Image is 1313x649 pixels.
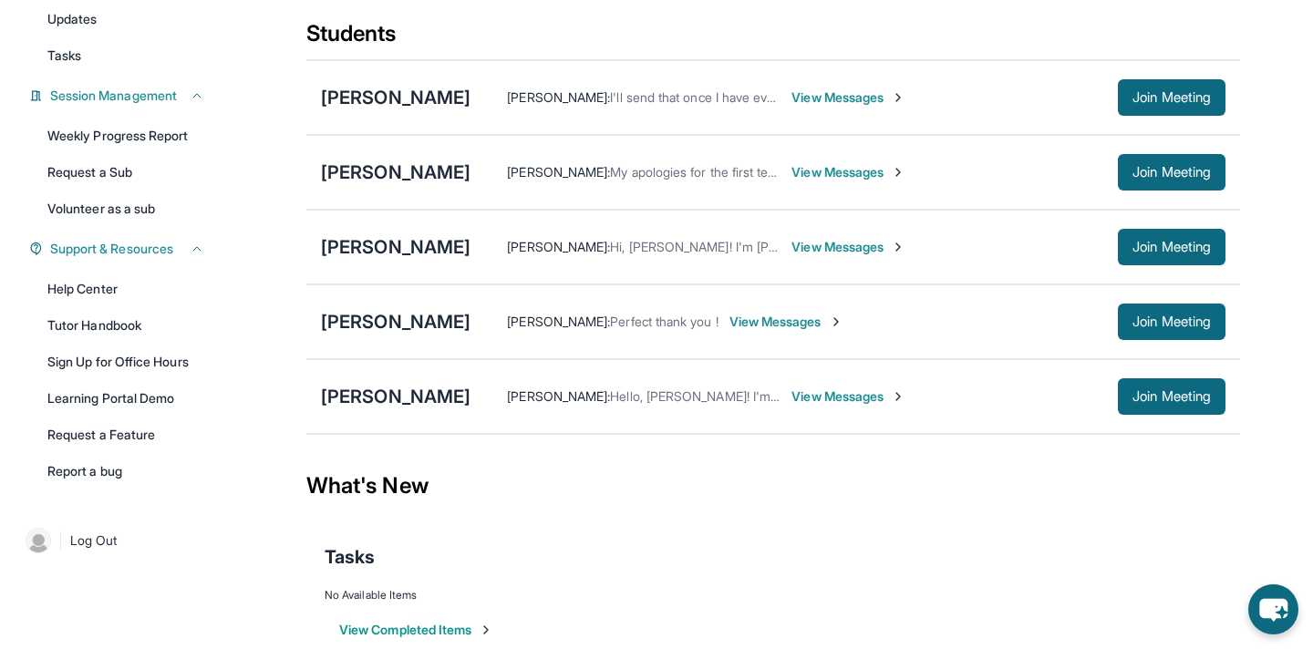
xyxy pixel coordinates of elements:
span: [PERSON_NAME] : [507,239,610,254]
span: Log Out [70,531,118,550]
button: Support & Resources [43,240,204,258]
span: View Messages [791,387,905,406]
a: Help Center [36,273,215,305]
button: Join Meeting [1118,378,1225,415]
div: What's New [306,446,1240,526]
a: Tutor Handbook [36,309,215,342]
span: View Messages [791,163,905,181]
a: Volunteer as a sub [36,192,215,225]
a: Request a Sub [36,156,215,189]
a: Weekly Progress Report [36,119,215,152]
span: [PERSON_NAME] : [507,89,610,105]
div: [PERSON_NAME] [321,234,470,260]
div: [PERSON_NAME] [321,160,470,185]
span: View Messages [791,88,905,107]
img: Chevron-Right [891,389,905,404]
span: I'll send that once I have everything in the schedule on the portal [610,89,983,105]
span: Session Management [50,87,177,105]
a: Tasks [36,39,215,72]
button: Session Management [43,87,204,105]
a: Report a bug [36,455,215,488]
span: Updates [47,10,98,28]
button: Join Meeting [1118,79,1225,116]
span: Join Meeting [1132,92,1211,103]
img: Chevron-Right [891,240,905,254]
img: user-img [26,528,51,553]
span: Join Meeting [1132,316,1211,327]
span: My apologies for the first text there was a glitch on my end ! [610,164,955,180]
button: View Completed Items [339,621,493,639]
img: Chevron-Right [891,90,905,105]
span: [PERSON_NAME] : [507,314,610,329]
a: |Log Out [18,520,215,561]
span: Tasks [325,544,375,570]
img: Chevron-Right [891,165,905,180]
button: Join Meeting [1118,154,1225,191]
span: View Messages [729,313,843,331]
span: | [58,530,63,551]
button: Join Meeting [1118,304,1225,340]
span: [PERSON_NAME] : [507,164,610,180]
span: View Messages [791,238,905,256]
span: Join Meeting [1132,242,1211,252]
div: [PERSON_NAME] [321,384,470,409]
a: Request a Feature [36,418,215,451]
div: [PERSON_NAME] [321,309,470,335]
span: Tasks [47,46,81,65]
div: Students [306,19,1240,59]
a: Learning Portal Demo [36,382,215,415]
button: chat-button [1248,584,1298,634]
a: Updates [36,3,215,36]
button: Join Meeting [1118,229,1225,265]
div: [PERSON_NAME] [321,85,470,110]
span: Join Meeting [1132,167,1211,178]
img: Chevron-Right [829,314,843,329]
span: Perfect thank you ! [610,314,718,329]
span: Join Meeting [1132,391,1211,402]
span: [PERSON_NAME] : [507,388,610,404]
a: Sign Up for Office Hours [36,345,215,378]
div: No Available Items [325,588,1222,603]
span: Support & Resources [50,240,173,258]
